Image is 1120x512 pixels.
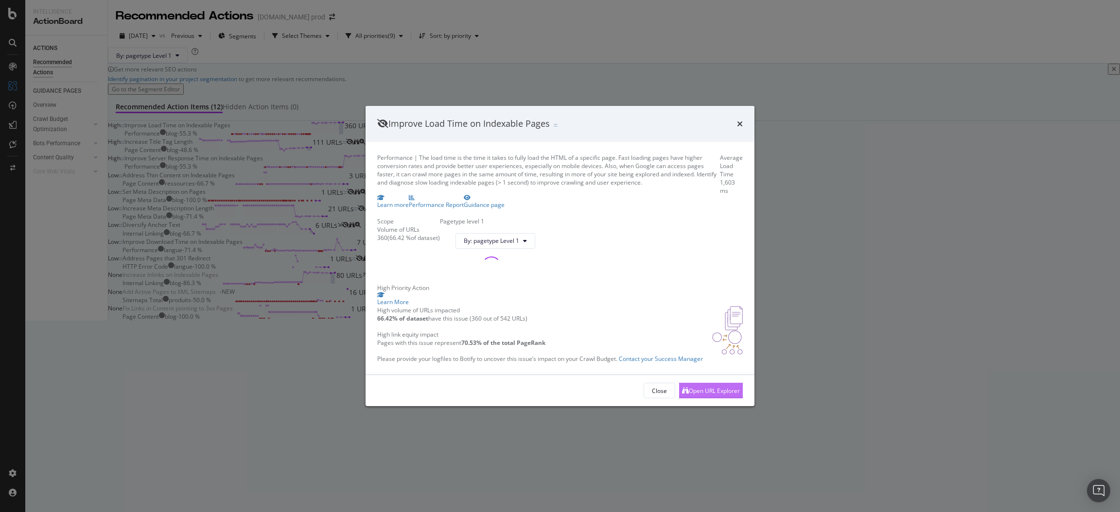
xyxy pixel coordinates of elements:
div: Close [652,386,667,394]
div: eye-slash [377,119,388,128]
span: | [414,154,418,162]
div: Guidance page [464,201,505,209]
p: have this issue (360 out of 542 URLs) [377,314,527,323]
button: Open URL Explorer [679,383,743,398]
div: Average Load Time [720,154,743,178]
div: modal [366,106,754,406]
a: Guidance page [464,195,505,209]
a: Learn More [377,292,743,306]
div: Volume of URLs [377,225,440,234]
div: Open Intercom Messenger [1087,479,1110,502]
a: Performance Report [409,195,464,209]
a: Learn more [377,195,409,209]
img: Equal [554,124,558,127]
div: High link equity impact [377,330,545,339]
div: times [737,118,743,130]
div: Pagetype level 1 [440,217,543,225]
a: Contact your Success Manager [617,355,703,363]
p: Pages with this issue represent [377,339,545,347]
div: Learn more [377,201,409,209]
div: 1,603 ms [720,178,743,195]
div: Performance Report [409,201,464,209]
div: Scope [377,217,440,225]
span: By: pagetype Level 1 [464,237,519,245]
strong: 66.42% of dataset [377,314,428,323]
div: 360 [377,234,387,242]
strong: 70.53% of the total PageRank [461,339,545,347]
img: DDxVyA23.png [712,330,743,355]
div: High volume of URLs impacted [377,306,527,314]
div: The load time is the time it takes to fully load the HTML of a specific page. Fast loading pages ... [377,154,720,195]
span: Performance [377,154,413,162]
img: e5DMFwAAAABJRU5ErkJggg== [725,306,743,330]
span: High Priority Action [377,284,429,292]
div: Open URL Explorer [689,386,740,394]
div: Learn More [377,298,743,306]
span: Improve Load Time on Indexable Pages [388,118,550,129]
button: By: pagetype Level 1 [455,233,535,249]
div: Please provide your logfiles to Botify to uncover this issue’s impact on your Crawl Budget. [377,355,743,363]
button: Close [644,383,675,398]
div: ( 66.42 % of dataset ) [387,234,440,242]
